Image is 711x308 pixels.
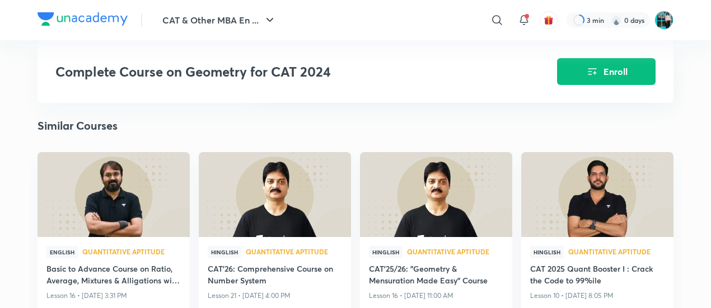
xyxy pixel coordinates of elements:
[530,263,665,288] a: CAT 2025 Quant Booster I : Crack the Code to 99%ile
[520,151,675,238] img: new-thumbnail
[38,117,118,134] h2: Similar Courses
[530,288,665,303] p: Lesson 10 • [DATE] 8:05 PM
[358,151,513,238] img: new-thumbnail
[197,151,352,238] img: new-thumbnail
[369,288,503,303] p: Lesson 16 • [DATE] 11:00 AM
[246,248,342,255] span: Quantitative Aptitude
[208,263,342,288] a: CAT'26: Comprehensive Course on Number System
[156,9,283,31] button: CAT & Other MBA En ...
[407,248,503,255] span: Quantitative Aptitude
[521,152,673,237] a: new-thumbnail
[557,58,656,85] button: Enroll
[654,11,673,30] img: VIDISHA PANDEY
[568,248,665,255] span: Quantitative Aptitude
[82,248,181,256] a: Quantitative Aptitude
[38,12,128,26] img: Company Logo
[407,248,503,256] a: Quantitative Aptitude
[544,15,554,25] img: avatar
[369,246,403,258] span: Hinglish
[568,248,665,256] a: Quantitative Aptitude
[46,263,181,288] a: Basic to Advance Course on Ratio, Average, Mixtures & Alligations with Practice
[246,248,342,256] a: Quantitative Aptitude
[199,152,351,237] a: new-thumbnail
[36,151,191,238] img: new-thumbnail
[369,263,503,288] a: CAT'25/26: "Geometry & Mensuration Made Easy" Course
[46,246,78,258] span: English
[208,288,342,303] p: Lesson 21 • [DATE] 4:00 PM
[530,246,564,258] span: Hinglish
[82,248,181,255] span: Quantitative Aptitude
[38,12,128,29] a: Company Logo
[208,246,241,258] span: Hinglish
[38,152,190,237] a: new-thumbnail
[540,11,558,29] button: avatar
[611,15,622,26] img: streak
[55,64,494,80] h3: Complete Course on Geometry for CAT 2024
[360,152,512,237] a: new-thumbnail
[46,288,181,303] p: Lesson 16 • [DATE] 3:31 PM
